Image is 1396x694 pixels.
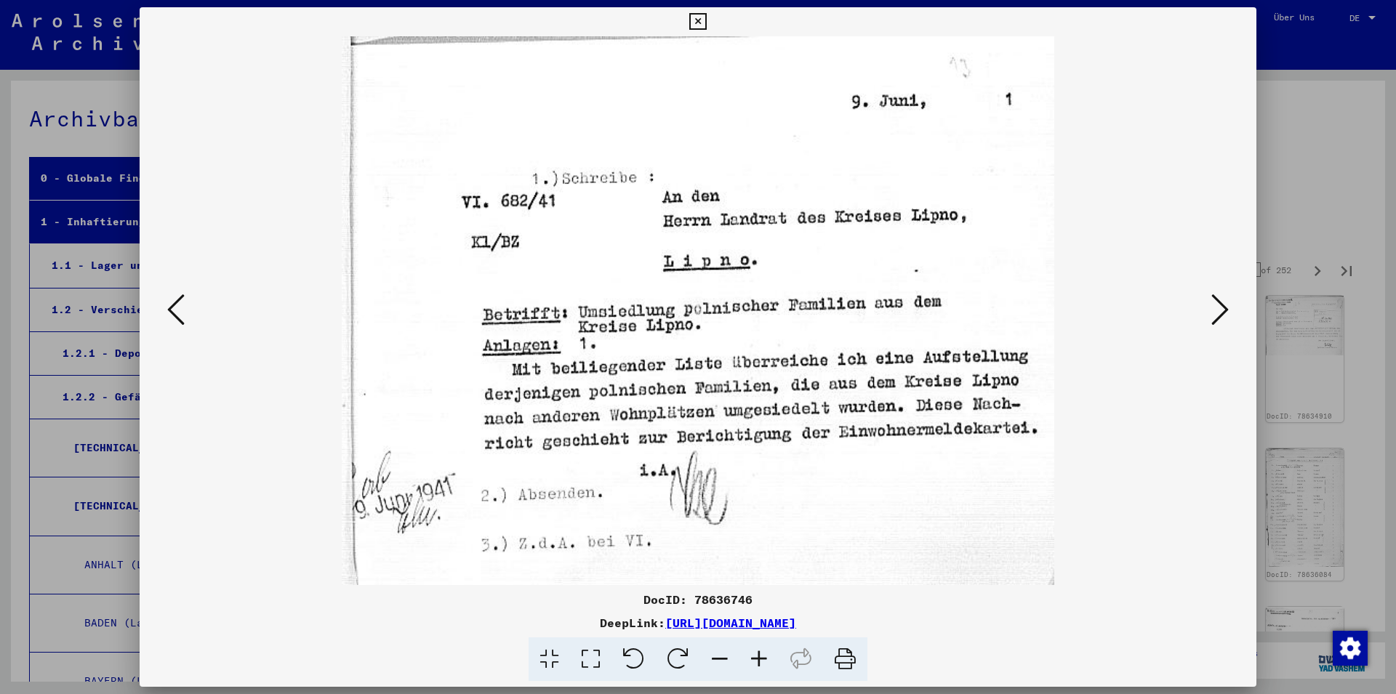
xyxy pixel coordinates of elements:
img: Zustimmung ändern [1333,631,1368,666]
div: Zustimmung ändern [1332,630,1367,665]
div: DocID: 78636746 [140,591,1256,608]
a: [URL][DOMAIN_NAME] [665,616,796,630]
img: 001.jpg [342,36,1054,585]
div: DeepLink: [140,614,1256,632]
